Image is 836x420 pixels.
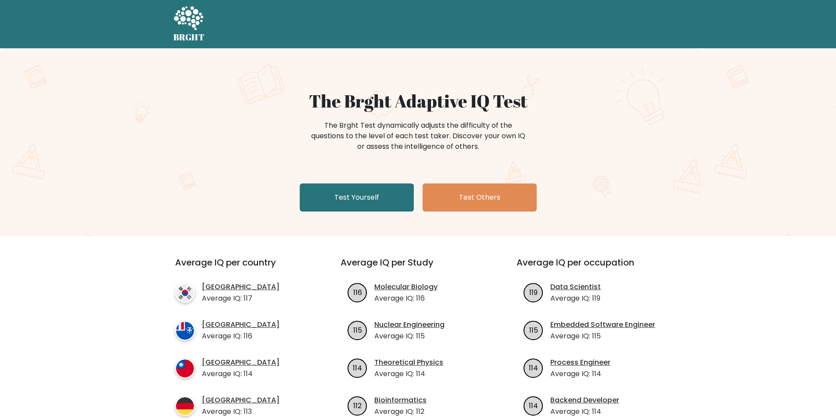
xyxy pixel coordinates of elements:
[202,357,280,368] a: [GEOGRAPHIC_DATA]
[374,406,427,417] p: Average IQ: 112
[529,363,538,373] text: 114
[374,293,438,304] p: Average IQ: 116
[517,257,671,278] h3: Average IQ per occupation
[374,369,443,379] p: Average IQ: 114
[341,257,495,278] h3: Average IQ per Study
[173,4,205,45] a: BRGHT
[550,369,610,379] p: Average IQ: 114
[202,319,280,330] a: [GEOGRAPHIC_DATA]
[300,183,414,212] a: Test Yourself
[175,283,195,303] img: country
[309,120,528,152] div: The Brght Test dynamically adjusts the difficulty of the questions to the level of each test take...
[353,325,362,335] text: 115
[550,395,619,406] a: Backend Developer
[173,32,205,43] h5: BRGHT
[550,293,601,304] p: Average IQ: 119
[175,359,195,378] img: country
[353,287,362,297] text: 116
[175,396,195,416] img: country
[202,282,280,292] a: [GEOGRAPHIC_DATA]
[529,400,538,410] text: 114
[550,319,655,330] a: Embedded Software Engineer
[202,331,280,341] p: Average IQ: 116
[529,325,538,335] text: 115
[374,395,427,406] a: Bioinformatics
[202,293,280,304] p: Average IQ: 117
[175,321,195,341] img: country
[374,357,443,368] a: Theoretical Physics
[374,282,438,292] a: Molecular Biology
[550,282,601,292] a: Data Scientist
[202,369,280,379] p: Average IQ: 114
[550,357,610,368] a: Process Engineer
[353,400,362,410] text: 112
[550,331,655,341] p: Average IQ: 115
[374,319,445,330] a: Nuclear Engineering
[374,331,445,341] p: Average IQ: 115
[550,406,619,417] p: Average IQ: 114
[202,395,280,406] a: [GEOGRAPHIC_DATA]
[529,287,538,297] text: 119
[423,183,537,212] a: Test Others
[353,363,362,373] text: 114
[202,406,280,417] p: Average IQ: 113
[175,257,309,278] h3: Average IQ per country
[204,90,632,111] h1: The Brght Adaptive IQ Test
